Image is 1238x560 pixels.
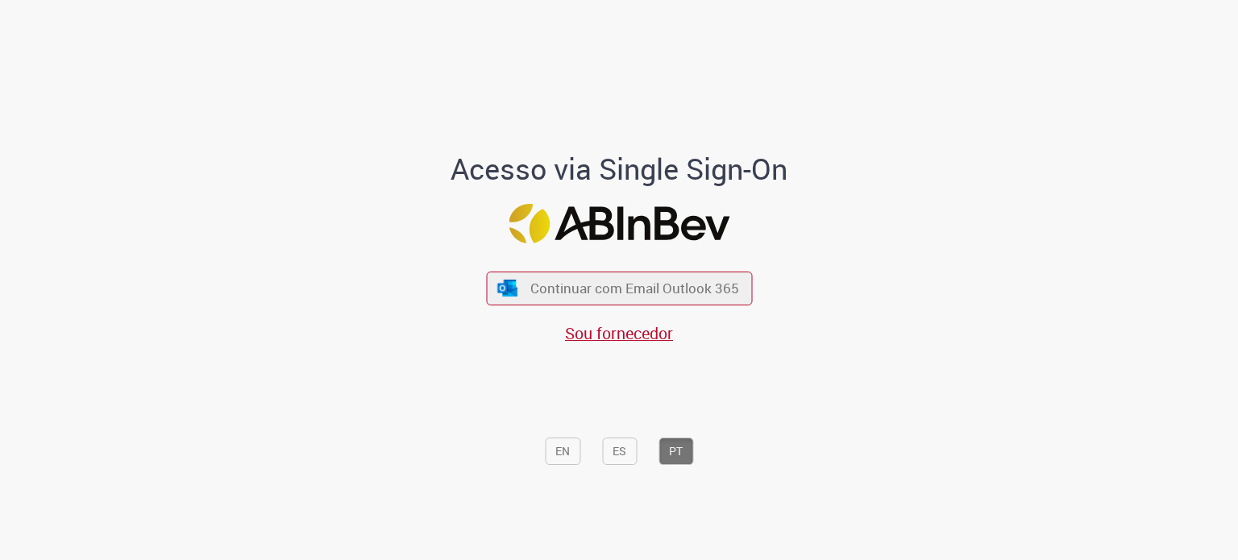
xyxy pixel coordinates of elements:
span: Continuar com Email Outlook 365 [530,279,739,297]
button: ES [602,438,637,465]
a: Sou fornecedor [565,322,673,344]
button: PT [658,438,693,465]
button: EN [545,438,580,465]
h1: Acesso via Single Sign-On [396,153,843,185]
img: Logo ABInBev [509,204,729,243]
img: ícone Azure/Microsoft 360 [496,280,519,297]
button: ícone Azure/Microsoft 360 Continuar com Email Outlook 365 [486,272,752,305]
